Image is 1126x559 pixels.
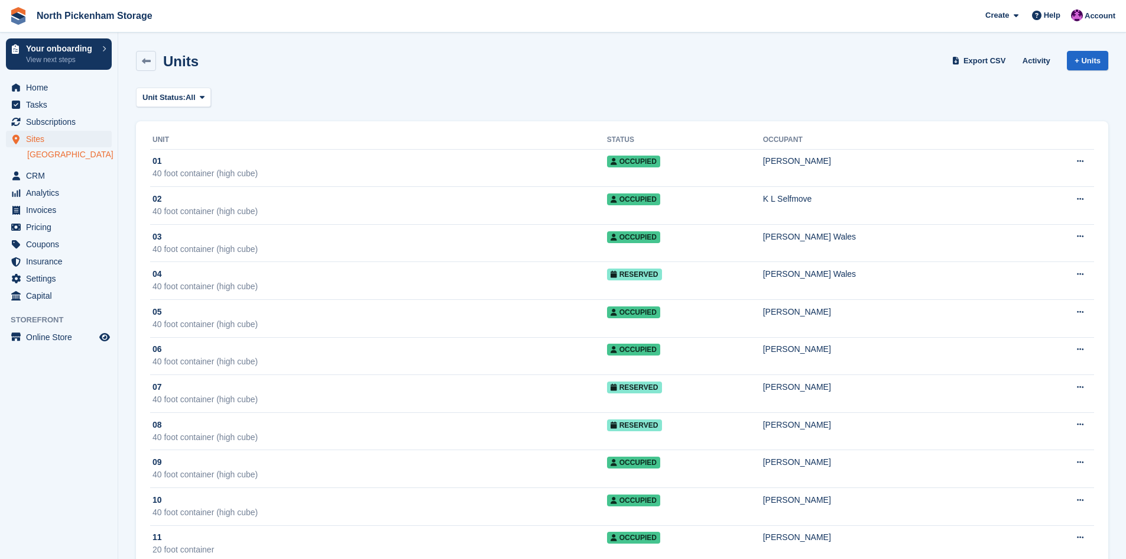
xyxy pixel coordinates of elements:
[152,306,162,318] span: 05
[152,419,162,431] span: 08
[763,381,1025,393] div: [PERSON_NAME]
[6,236,112,253] a: menu
[26,219,97,235] span: Pricing
[6,79,112,96] a: menu
[6,253,112,270] a: menu
[152,167,607,180] div: 40 foot container (high cube)
[152,494,162,506] span: 10
[152,356,607,368] div: 40 foot container (high cube)
[6,287,112,304] a: menu
[950,51,1011,70] a: Export CSV
[607,231,660,243] span: Occupied
[26,202,97,218] span: Invoices
[9,7,27,25] img: stora-icon-8386f47178a22dfd0bd8f6a31ec36ba5ce8667c1dd55bd0f319d3a0aa187defe.svg
[152,243,607,256] div: 40 foot container (high cube)
[763,193,1025,205] div: K L Selfmove
[6,38,112,70] a: Your onboarding View next steps
[963,55,1006,67] span: Export CSV
[26,329,97,345] span: Online Store
[6,96,112,113] a: menu
[6,131,112,147] a: menu
[1067,51,1108,70] a: + Units
[26,131,97,147] span: Sites
[6,219,112,235] a: menu
[152,318,607,331] div: 40 foot container (high cube)
[152,381,162,393] span: 07
[142,92,186,104] span: Unit Status:
[607,344,660,356] span: Occupied
[1071,9,1083,21] img: James Gulliver
[607,382,662,393] span: Reserved
[152,506,607,519] div: 40 foot container (high cube)
[607,532,660,544] span: Occupied
[26,96,97,113] span: Tasks
[26,114,97,130] span: Subscriptions
[763,456,1025,468] div: [PERSON_NAME]
[26,167,97,184] span: CRM
[985,9,1009,21] span: Create
[763,494,1025,506] div: [PERSON_NAME]
[26,253,97,270] span: Insurance
[607,419,662,431] span: Reserved
[1085,10,1115,22] span: Account
[763,268,1025,280] div: [PERSON_NAME] Wales
[607,193,660,205] span: Occupied
[26,185,97,201] span: Analytics
[26,287,97,304] span: Capital
[152,468,607,481] div: 40 foot container (high cube)
[1044,9,1060,21] span: Help
[763,131,1025,150] th: Occupant
[32,6,157,25] a: North Pickenham Storage
[136,88,211,107] button: Unit Status: All
[26,270,97,287] span: Settings
[152,231,162,243] span: 03
[152,544,607,556] div: 20 foot container
[27,149,112,160] a: [GEOGRAPHIC_DATA]
[26,79,97,96] span: Home
[186,92,196,104] span: All
[6,329,112,345] a: menu
[763,343,1025,356] div: [PERSON_NAME]
[152,393,607,406] div: 40 foot container (high cube)
[6,167,112,184] a: menu
[150,131,607,150] th: Unit
[152,280,607,293] div: 40 foot container (high cube)
[6,202,112,218] a: menu
[163,53,199,69] h2: Units
[763,231,1025,243] div: [PERSON_NAME] Wales
[152,431,607,444] div: 40 foot container (high cube)
[607,457,660,468] span: Occupied
[6,270,112,287] a: menu
[152,155,162,167] span: 01
[607,269,662,280] span: Reserved
[607,306,660,318] span: Occupied
[607,131,763,150] th: Status
[11,314,118,326] span: Storefront
[6,114,112,130] a: menu
[763,155,1025,167] div: [PERSON_NAME]
[98,330,112,344] a: Preview store
[152,343,162,356] span: 06
[763,419,1025,431] div: [PERSON_NAME]
[152,456,162,468] span: 09
[607,156,660,167] span: Occupied
[763,306,1025,318] div: [PERSON_NAME]
[6,185,112,201] a: menu
[152,205,607,218] div: 40 foot container (high cube)
[152,531,162,544] span: 11
[26,236,97,253] span: Coupons
[1018,51,1055,70] a: Activity
[26,54,96,65] p: View next steps
[763,531,1025,544] div: [PERSON_NAME]
[26,44,96,53] p: Your onboarding
[152,268,162,280] span: 04
[152,193,162,205] span: 02
[607,495,660,506] span: Occupied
